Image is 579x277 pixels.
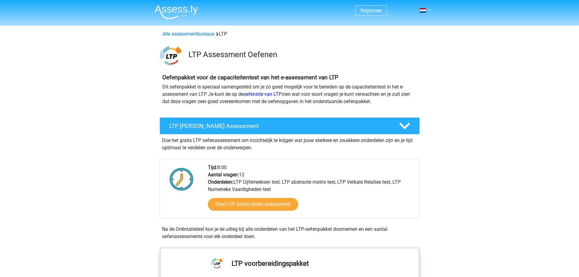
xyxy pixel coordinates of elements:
a: Registreer [360,8,382,13]
a: LTP [PERSON_NAME] Assessment [157,117,422,134]
p: Dit oefenpakket is speciaal samengesteld om je zo goed mogelijk voor te bereiden op de capaciteit... [162,83,417,105]
h3: LTP Assessment Oefenen [188,50,415,59]
div: LTP [160,30,419,38]
div: 8:00 12 LTP Cijferreeksen test, LTP abstracte matrix test, LTP Verbale Relaties test, LTP Numerie... [203,164,419,218]
b: Onderdelen: [208,179,233,185]
b: Oefenpakket voor de capaciteitentest van het e-assessment van LTP [162,74,338,81]
a: oefensite van LTP [243,91,282,97]
img: ltp.png [160,45,181,67]
b: Tijd: [208,164,217,170]
img: Klok [166,164,197,194]
a: Alle assessmentbureaus [162,31,215,37]
b: Aantal vragen: [208,172,239,178]
div: Na de Oriëntatietest kun je de uitleg bij alle onderdelen van het LTP-oefenpakket doornemen en ee... [160,226,420,240]
img: Assessly [155,5,198,19]
div: Doe het gratis LTP oefenassessment om inzichtelijk te krijgen wat jouw sterkere en zwakkere onder... [160,134,420,151]
a: Start LTP Gratis Oefen Assessment [208,198,298,211]
h4: LTP [PERSON_NAME] Assessment [169,123,389,130]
